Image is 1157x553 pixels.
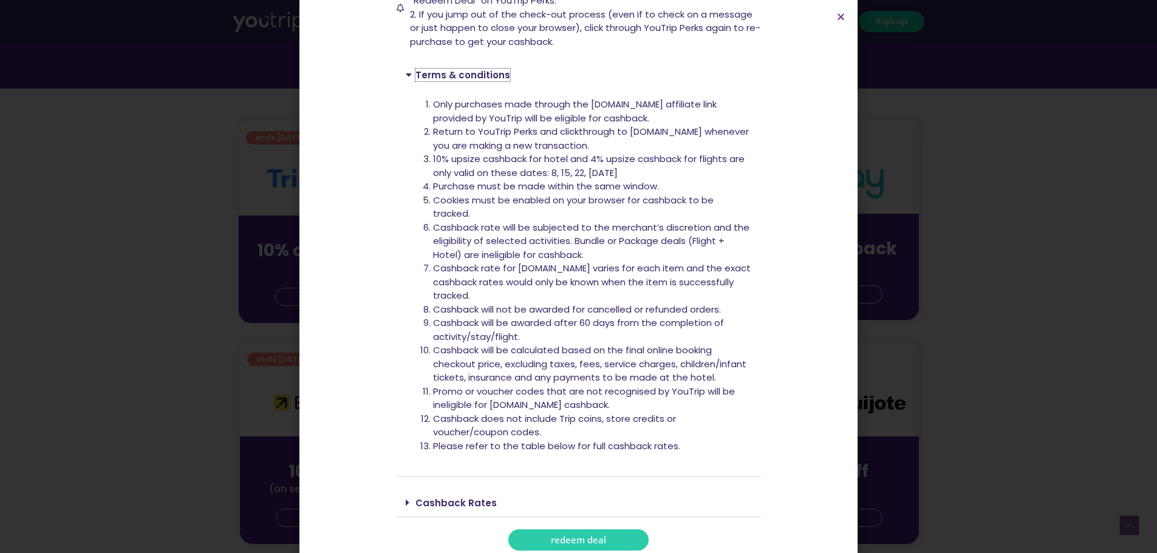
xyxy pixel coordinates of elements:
[433,439,752,453] li: Please refer to the table below for full cashback rates.
[433,412,752,439] li: Cashback does not include Trip coins, store credits or voucher/coupon codes.
[433,385,752,412] li: Promo or voucher codes that are not recognised by YouTrip will be ineligible for [DOMAIN_NAME] ca...
[433,316,752,344] li: Cashback will be awarded after 60 days from the completion of activity/stay/flight.
[433,194,752,221] li: Cookies must be enabled on your browser for cashback to be tracked.
[433,152,745,179] span: 10% upsize cashback for hotel and 4% upsize cashback for flights are only valid on these dates: 8...
[397,61,761,89] div: Terms & conditions
[508,529,649,551] a: redeem deal
[415,497,497,509] a: Cashback Rates
[433,221,752,262] li: Cashback rate will be subjected to the merchant’s discretion and the eligibility of selected acti...
[433,98,752,125] li: Only purchases made through the [DOMAIN_NAME] affiliate link provided by YouTrip will be eligible...
[433,344,752,385] li: Cashback will be calculated based on the final online booking checkout price, excluding taxes, fe...
[433,262,752,303] li: Cashback rate for [DOMAIN_NAME] varies for each item and the exact cashback rates would only be k...
[397,89,761,477] div: Terms & conditions
[410,8,760,48] span: 2. If you jump out of the check-out process (even if to check on a message or just happen to clos...
[415,69,510,81] a: Terms & conditions
[433,180,752,194] li: Purchase must be made within the same window.
[433,125,752,152] li: Return to YouTrip Perks and clickthrough to [DOMAIN_NAME] whenever you are making a new transaction.
[836,12,845,21] a: Close
[397,489,761,517] div: Cashback Rates
[551,535,606,545] span: redeem deal
[433,303,752,317] li: Cashback will not be awarded for cancelled or refunded orders.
